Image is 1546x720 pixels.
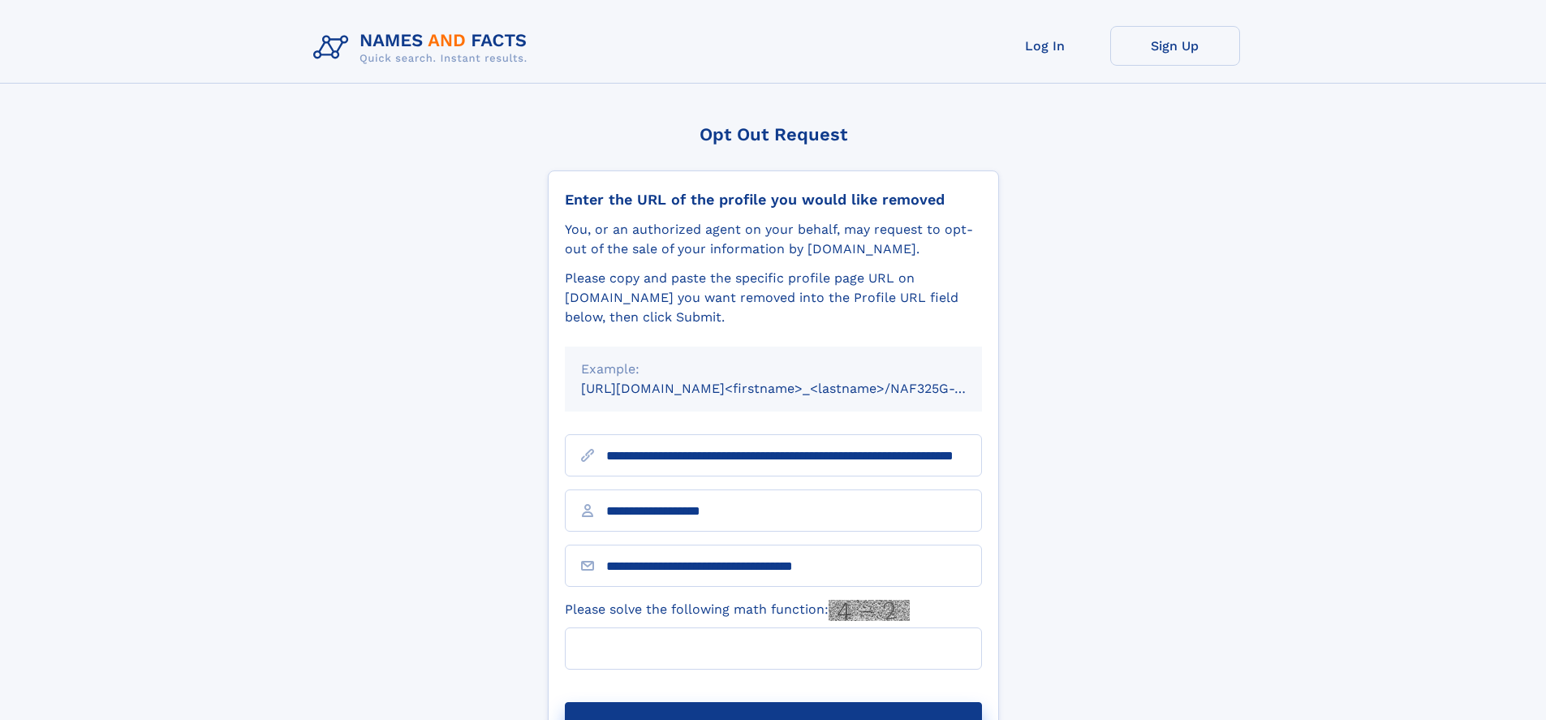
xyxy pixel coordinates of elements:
div: Please copy and paste the specific profile page URL on [DOMAIN_NAME] you want removed into the Pr... [565,269,982,327]
div: Enter the URL of the profile you would like removed [565,191,982,209]
a: Sign Up [1110,26,1240,66]
div: You, or an authorized agent on your behalf, may request to opt-out of the sale of your informatio... [565,220,982,259]
a: Log In [980,26,1110,66]
label: Please solve the following math function: [565,600,910,621]
small: [URL][DOMAIN_NAME]<firstname>_<lastname>/NAF325G-xxxxxxxx [581,381,1013,396]
div: Opt Out Request [548,124,999,144]
img: Logo Names and Facts [307,26,540,70]
div: Example: [581,360,966,379]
